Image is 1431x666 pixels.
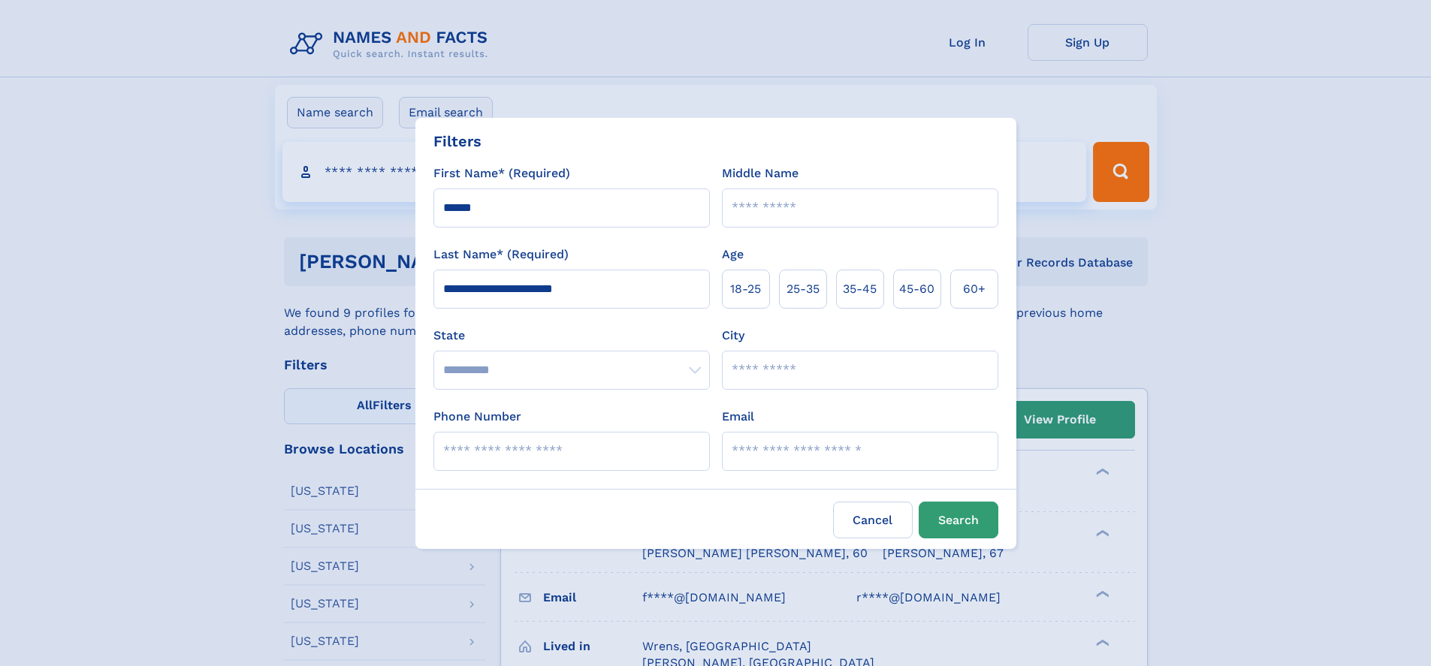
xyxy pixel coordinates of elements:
button: Search [919,502,998,538]
label: First Name* (Required) [433,164,570,182]
span: 25‑35 [786,280,820,298]
span: 35‑45 [843,280,877,298]
label: City [722,327,744,345]
label: Age [722,246,744,264]
span: 60+ [963,280,986,298]
label: Email [722,408,754,426]
label: Phone Number [433,408,521,426]
span: 45‑60 [899,280,934,298]
div: Filters [433,130,482,152]
label: State [433,327,710,345]
label: Cancel [833,502,913,538]
span: 18‑25 [730,280,761,298]
label: Last Name* (Required) [433,246,569,264]
label: Middle Name [722,164,799,182]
